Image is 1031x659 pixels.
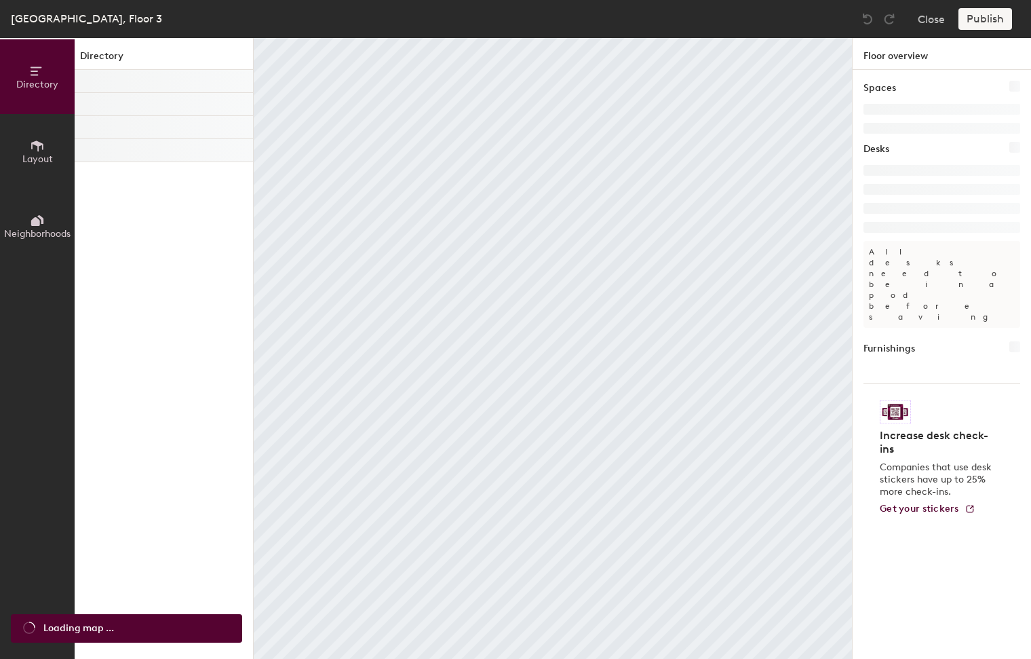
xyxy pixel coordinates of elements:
[880,429,996,456] h4: Increase desk check-ins
[918,8,945,30] button: Close
[4,228,71,240] span: Neighborhoods
[880,400,911,423] img: Sticker logo
[863,81,896,96] h1: Spaces
[880,462,996,498] p: Companies that use desk stickers have up to 25% more check-ins.
[11,10,162,27] div: [GEOGRAPHIC_DATA], Floor 3
[254,38,852,659] canvas: Map
[861,12,874,26] img: Undo
[853,38,1031,70] h1: Floor overview
[880,504,975,515] a: Get your stickers
[863,241,1020,328] p: All desks need to be in a pod before saving
[863,142,889,157] h1: Desks
[22,153,53,165] span: Layout
[880,503,959,514] span: Get your stickers
[43,621,114,636] span: Loading map ...
[882,12,896,26] img: Redo
[863,341,915,356] h1: Furnishings
[16,79,58,90] span: Directory
[75,49,253,70] h1: Directory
